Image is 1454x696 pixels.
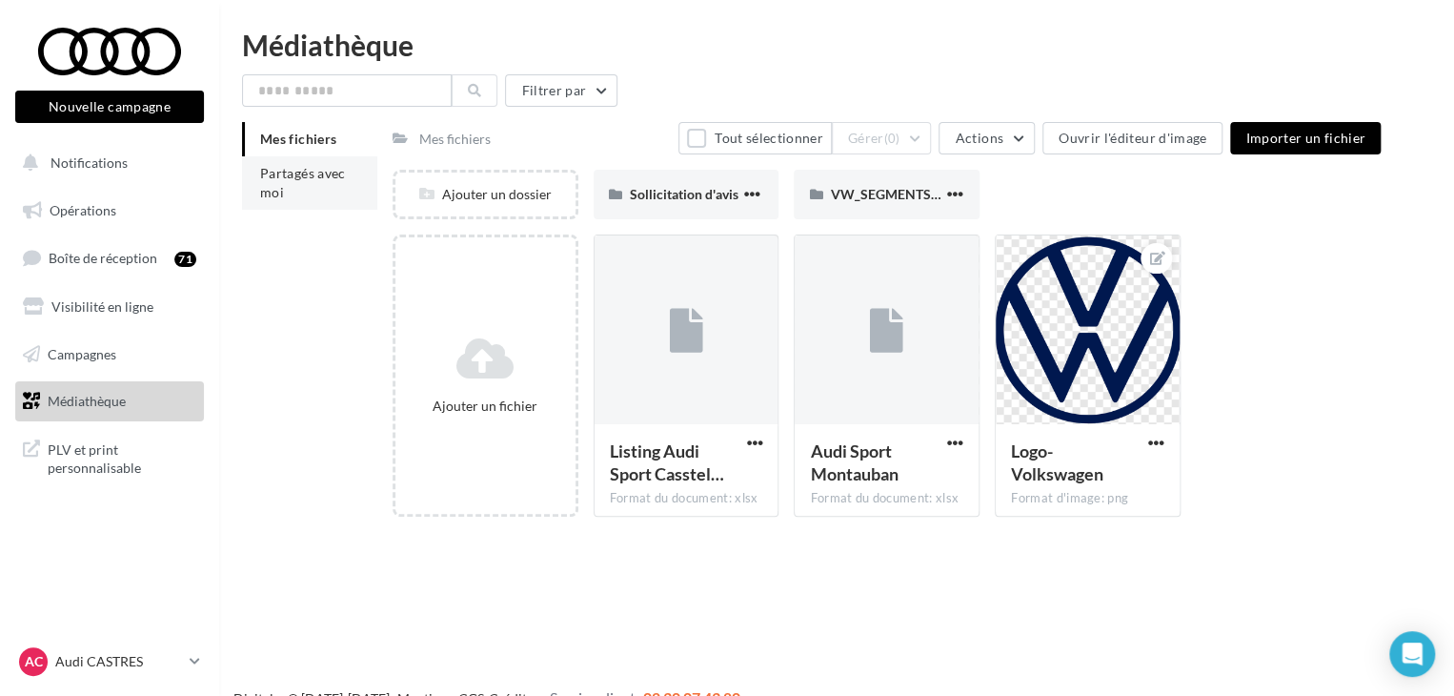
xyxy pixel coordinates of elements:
[505,74,617,107] button: Filtrer par
[51,298,153,315] span: Visibilité en ligne
[810,440,898,484] span: Audi Sport Montauban
[810,490,963,507] div: Format du document: xlsx
[1245,130,1365,146] span: Importer un fichier
[15,644,204,680] a: AC Audi CASTRES
[678,122,831,154] button: Tout sélectionner
[610,490,763,507] div: Format du document: xlsx
[11,335,208,375] a: Campagnes
[11,287,208,327] a: Visibilité en ligne
[830,186,1152,202] span: VW_SEGMENTS2%263_Vague%202_POSTGMB_2023
[11,143,200,183] button: Notifications
[419,130,491,149] div: Mes fichiers
[395,185,576,204] div: Ajouter un dossier
[11,429,208,485] a: PLV et print personnalisable
[11,237,208,278] a: Boîte de réception71
[48,437,196,478] span: PLV et print personnalisable
[630,186,738,202] span: Sollicitation d'avis
[1011,440,1103,484] span: Logo-Volkswagen
[1042,122,1222,154] button: Ouvrir l'éditeur d'image
[260,131,336,147] span: Mes fichiers
[48,393,126,409] span: Médiathèque
[11,381,208,421] a: Médiathèque
[49,250,157,266] span: Boîte de réception
[260,165,346,200] span: Partagés avec moi
[832,122,932,154] button: Gérer(0)
[174,252,196,267] div: 71
[55,652,182,671] p: Audi CASTRES
[955,130,1002,146] span: Actions
[1011,490,1164,507] div: Format d'image: png
[403,397,568,416] div: Ajouter un fichier
[1230,122,1381,154] button: Importer un fichier
[1389,631,1435,677] div: Open Intercom Messenger
[48,345,116,361] span: Campagnes
[50,202,116,218] span: Opérations
[11,191,208,231] a: Opérations
[50,154,128,171] span: Notifications
[939,122,1034,154] button: Actions
[242,31,1431,59] div: Médiathèque
[25,652,43,671] span: AC
[610,440,724,484] span: Listing Audi Sport Casstelet Audi Castres
[884,131,900,146] span: (0)
[15,91,204,123] button: Nouvelle campagne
